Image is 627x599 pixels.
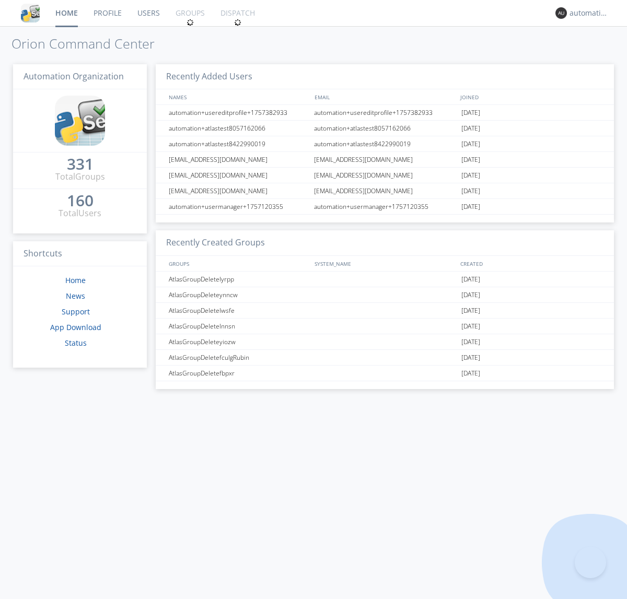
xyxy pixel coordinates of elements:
div: AtlasGroupDeletelnnsn [166,319,311,334]
div: automation+usereditprofile+1757382933 [311,105,459,120]
span: [DATE] [461,105,480,121]
a: [EMAIL_ADDRESS][DOMAIN_NAME][EMAIL_ADDRESS][DOMAIN_NAME][DATE] [156,152,614,168]
span: [DATE] [461,319,480,334]
div: Total Users [59,207,101,219]
div: automation+atlastest8422990019 [311,136,459,151]
a: App Download [50,322,101,332]
a: Home [65,275,86,285]
div: AtlasGroupDeleteyiozw [166,334,311,349]
a: automation+usermanager+1757120355automation+usermanager+1757120355[DATE] [156,199,614,215]
img: spin.svg [187,19,194,26]
span: [DATE] [461,152,480,168]
a: automation+usereditprofile+1757382933automation+usereditprofile+1757382933[DATE] [156,105,614,121]
div: 331 [67,159,94,169]
span: [DATE] [461,136,480,152]
img: spin.svg [234,19,241,26]
span: [DATE] [461,303,480,319]
a: News [66,291,85,301]
span: [DATE] [461,272,480,287]
a: AtlasGroupDeleteyiozw[DATE] [156,334,614,350]
div: AtlasGroupDeleteynncw [166,287,311,302]
div: [EMAIL_ADDRESS][DOMAIN_NAME] [166,152,311,167]
a: AtlasGroupDeletefculgRubin[DATE] [156,350,614,366]
div: AtlasGroupDeletelyrpp [166,272,311,287]
span: [DATE] [461,350,480,366]
div: NAMES [166,89,309,104]
h3: Recently Created Groups [156,230,614,256]
div: EMAIL [312,89,458,104]
div: [EMAIL_ADDRESS][DOMAIN_NAME] [311,183,459,198]
span: [DATE] [461,168,480,183]
div: JOINED [458,89,604,104]
div: automation+usermanager+1757120355 [311,199,459,214]
div: 160 [67,195,94,206]
span: Automation Organization [24,71,124,82]
a: automation+atlastest8057162066automation+atlastest8057162066[DATE] [156,121,614,136]
div: AtlasGroupDeletelwsfe [166,303,311,318]
div: automation+usereditprofile+1757382933 [166,105,311,120]
div: AtlasGroupDeletefculgRubin [166,350,311,365]
div: GROUPS [166,256,309,271]
span: [DATE] [461,287,480,303]
div: Total Groups [55,171,105,183]
a: [EMAIL_ADDRESS][DOMAIN_NAME][EMAIL_ADDRESS][DOMAIN_NAME][DATE] [156,183,614,199]
div: [EMAIL_ADDRESS][DOMAIN_NAME] [311,168,459,183]
div: [EMAIL_ADDRESS][DOMAIN_NAME] [311,152,459,167]
a: 331 [67,159,94,171]
h3: Recently Added Users [156,64,614,90]
a: 160 [67,195,94,207]
div: automation+usermanager+1757120355 [166,199,311,214]
a: automation+atlastest8422990019automation+atlastest8422990019[DATE] [156,136,614,152]
span: [DATE] [461,121,480,136]
div: automation+atlastest8057162066 [311,121,459,136]
a: AtlasGroupDeletelnnsn[DATE] [156,319,614,334]
a: AtlasGroupDeletefbpxr[DATE] [156,366,614,381]
div: AtlasGroupDeletefbpxr [166,366,311,381]
div: automation+atlastest8057162066 [166,121,311,136]
span: [DATE] [461,366,480,381]
a: AtlasGroupDeleteynncw[DATE] [156,287,614,303]
div: automation+atlastest8422990019 [166,136,311,151]
a: Status [65,338,87,348]
a: AtlasGroupDeletelyrpp[DATE] [156,272,614,287]
h3: Shortcuts [13,241,147,267]
iframe: Toggle Customer Support [575,547,606,578]
div: CREATED [458,256,604,271]
img: cddb5a64eb264b2086981ab96f4c1ba7 [55,96,105,146]
a: AtlasGroupDeletelwsfe[DATE] [156,303,614,319]
div: [EMAIL_ADDRESS][DOMAIN_NAME] [166,183,311,198]
span: [DATE] [461,334,480,350]
span: [DATE] [461,199,480,215]
div: SYSTEM_NAME [312,256,458,271]
a: Support [62,307,90,316]
img: cddb5a64eb264b2086981ab96f4c1ba7 [21,4,40,22]
span: [DATE] [461,183,480,199]
div: automation+atlas0004 [570,8,609,18]
img: 373638.png [555,7,567,19]
a: [EMAIL_ADDRESS][DOMAIN_NAME][EMAIL_ADDRESS][DOMAIN_NAME][DATE] [156,168,614,183]
div: [EMAIL_ADDRESS][DOMAIN_NAME] [166,168,311,183]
